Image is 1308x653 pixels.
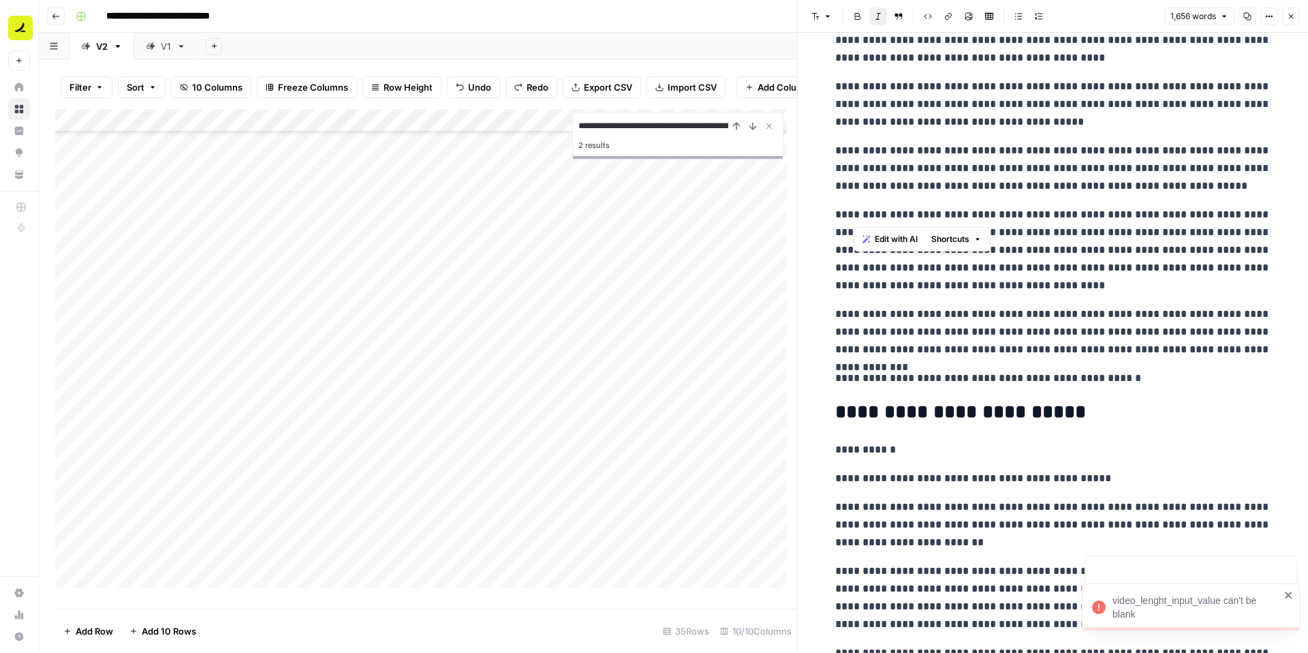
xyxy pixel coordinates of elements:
button: Previous Result [728,118,745,134]
div: V1 [161,40,171,53]
div: 2 results [578,137,777,153]
button: Sort [118,76,166,98]
button: Freeze Columns [257,76,357,98]
span: 1,656 words [1170,10,1216,22]
span: Export CSV [584,80,632,94]
div: 10/10 Columns [715,620,797,642]
span: Edit with AI [875,233,918,245]
button: Shortcuts [926,230,987,248]
button: Close Search [761,118,777,134]
span: Filter [69,80,91,94]
button: Undo [447,76,500,98]
span: Add Column [758,80,810,94]
button: Workspace: Ramp [8,11,30,45]
button: Next Result [745,118,761,134]
a: V2 [69,33,134,60]
div: video_lenght_input_value can't be blank [1112,594,1280,621]
a: Home [8,76,30,98]
a: V1 [134,33,198,60]
a: Your Data [8,164,30,185]
a: Settings [8,582,30,604]
button: Add 10 Rows [121,620,204,642]
span: Row Height [384,80,433,94]
button: Add Column [736,76,819,98]
div: V2 [96,40,108,53]
span: Sort [127,80,144,94]
div: 35 Rows [657,620,715,642]
a: Browse [8,98,30,120]
button: Filter [61,76,112,98]
button: Add Row [55,620,121,642]
button: Import CSV [647,76,726,98]
span: Add 10 Rows [142,624,196,638]
button: 10 Columns [171,76,251,98]
span: Freeze Columns [278,80,348,94]
button: Row Height [362,76,441,98]
button: 1,656 words [1164,7,1234,25]
span: Undo [468,80,491,94]
img: Ramp Logo [8,16,33,40]
button: Redo [505,76,557,98]
a: Opportunities [8,142,30,164]
span: Add Row [76,624,113,638]
span: Shortcuts [931,233,969,245]
a: Usage [8,604,30,626]
button: Edit with AI [857,230,923,248]
a: Insights [8,120,30,142]
span: Redo [527,80,548,94]
button: close [1284,590,1294,601]
button: Help + Support [8,626,30,648]
span: 10 Columns [192,80,243,94]
span: Import CSV [668,80,717,94]
button: Export CSV [563,76,641,98]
